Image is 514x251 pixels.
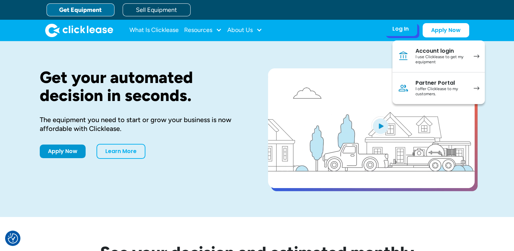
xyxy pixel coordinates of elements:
img: Blue play button logo on a light blue circular background [371,116,390,135]
a: open lightbox [268,68,475,188]
div: I offer Clicklease to my customers. [415,86,467,97]
div: I use Clicklease to get my equipment [415,54,467,65]
img: arrow [474,54,479,58]
div: About Us [227,23,262,37]
div: Resources [184,23,222,37]
h1: Get your automated decision in seconds. [40,68,246,104]
img: arrow [474,86,479,90]
button: Consent Preferences [8,233,18,244]
a: Apply Now [423,23,469,37]
div: Log In [392,26,409,32]
a: Partner PortalI offer Clicklease to my customers. [392,72,485,104]
nav: Log In [392,40,485,104]
a: Apply Now [40,145,86,158]
img: Clicklease logo [45,23,113,37]
div: Partner Portal [415,80,467,86]
a: Learn More [96,144,145,159]
a: home [45,23,113,37]
div: The equipment you need to start or grow your business is now affordable with Clicklease. [40,115,246,133]
a: What Is Clicklease [129,23,179,37]
a: Get Equipment [47,3,114,16]
a: Account loginI use Clicklease to get my equipment [392,40,485,72]
img: Bank icon [398,51,409,62]
a: Sell Equipment [123,3,191,16]
div: Account login [415,48,467,54]
img: Revisit consent button [8,233,18,244]
img: Person icon [398,83,409,94]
